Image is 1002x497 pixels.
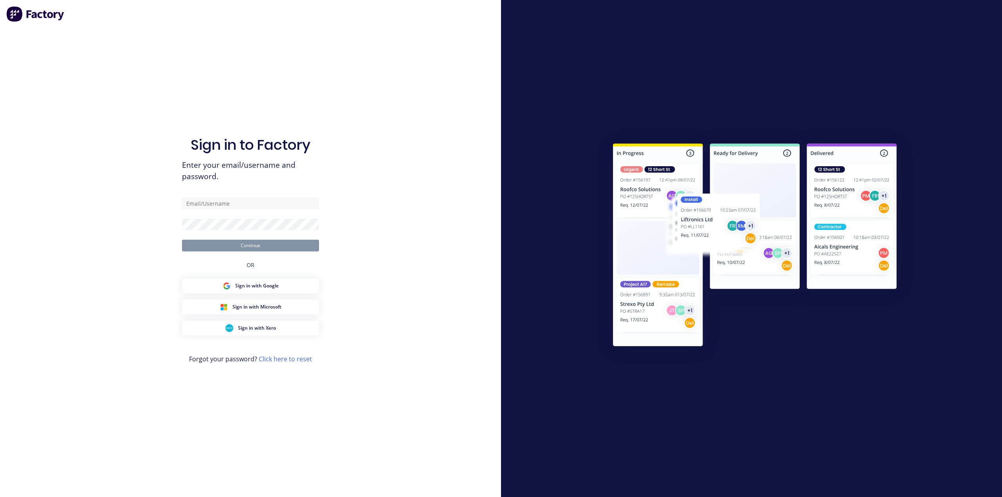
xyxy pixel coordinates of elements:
[225,324,233,332] img: Xero Sign in
[189,354,312,364] span: Forgot your password?
[182,321,319,336] button: Xero Sign inSign in with Xero
[238,325,276,332] span: Sign in with Xero
[182,160,319,182] span: Enter your email/username and password.
[247,251,254,278] div: OR
[182,300,319,314] button: Microsoft Sign inSign in with Microsoft
[6,6,65,22] img: Factory
[259,355,312,363] a: Click here to reset
[232,303,281,310] span: Sign in with Microsoft
[235,282,279,289] span: Sign in with Google
[182,197,319,209] input: Email/Username
[596,128,914,365] img: Sign in
[182,240,319,251] button: Continue
[223,282,231,290] img: Google Sign in
[191,136,310,153] h1: Sign in to Factory
[220,303,228,311] img: Microsoft Sign in
[182,278,319,293] button: Google Sign inSign in with Google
